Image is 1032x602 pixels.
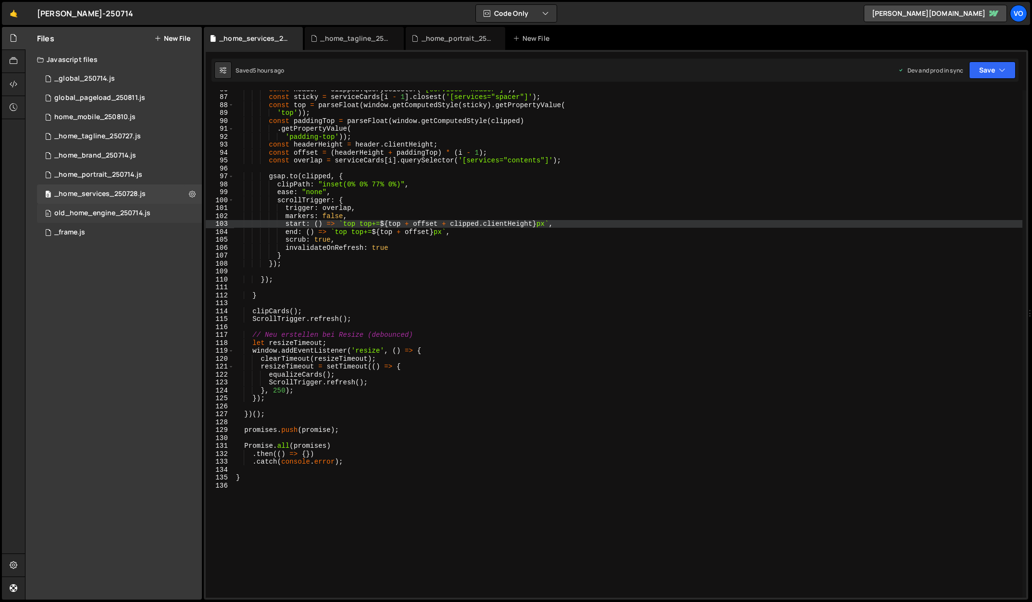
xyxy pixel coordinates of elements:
[37,223,202,242] div: 16046/42994.js
[206,426,234,434] div: 129
[206,141,234,149] div: 93
[206,387,234,395] div: 124
[206,482,234,490] div: 136
[206,307,234,316] div: 114
[54,190,146,198] div: _home_services_250728.js
[206,236,234,244] div: 105
[37,108,202,127] div: 16046/44621.js
[25,50,202,69] div: Javascript files
[37,184,202,204] div: 16046/43842.js
[37,146,202,165] div: 16046/42990.js
[45,191,51,199] span: 0
[320,34,392,43] div: _home_tagline_250727.js
[422,34,494,43] div: _home_portrait_250714.js
[206,418,234,427] div: 128
[206,260,234,268] div: 108
[206,268,234,276] div: 109
[54,209,150,218] div: old_home_engine_250714.js
[206,474,234,482] div: 135
[37,127,202,146] div: 16046/43815.js
[236,66,285,74] div: Saved
[37,8,133,19] div: [PERSON_NAME]-250714
[206,252,234,260] div: 107
[219,34,291,43] div: _home_services_250728.js
[206,403,234,411] div: 126
[206,188,234,197] div: 99
[54,94,145,102] div: global_pageload_250811.js
[206,410,234,418] div: 127
[206,228,234,236] div: 104
[206,276,234,284] div: 110
[206,204,234,212] div: 101
[2,2,25,25] a: 🤙
[54,151,136,160] div: _home_brand_250714.js
[206,109,234,117] div: 89
[206,244,234,252] div: 106
[37,165,202,184] div: 16046/42992.js
[206,181,234,189] div: 98
[206,331,234,339] div: 117
[206,101,234,110] div: 88
[206,458,234,466] div: 133
[206,165,234,173] div: 96
[37,88,202,108] div: 16046/44643.js
[54,113,136,122] div: home_mobile_250810.js
[206,283,234,292] div: 111
[206,172,234,181] div: 97
[206,339,234,347] div: 118
[206,379,234,387] div: 123
[206,93,234,101] div: 87
[206,133,234,141] div: 92
[206,450,234,458] div: 132
[1010,5,1027,22] a: vo
[37,69,202,88] div: 16046/42989.js
[206,315,234,323] div: 115
[206,466,234,474] div: 134
[206,197,234,205] div: 100
[513,34,553,43] div: New File
[206,117,234,125] div: 90
[206,355,234,363] div: 120
[864,5,1007,22] a: [PERSON_NAME][DOMAIN_NAME]
[54,228,85,237] div: _frame.js
[45,210,51,218] span: 0
[206,371,234,379] div: 122
[253,66,285,74] div: 5 hours ago
[476,5,557,22] button: Code Only
[206,125,234,133] div: 91
[54,171,142,179] div: _home_portrait_250714.js
[154,35,190,42] button: New File
[206,220,234,228] div: 103
[206,299,234,307] div: 113
[37,33,54,44] h2: Files
[206,434,234,442] div: 130
[54,132,141,141] div: _home_tagline_250727.js
[206,394,234,403] div: 125
[54,74,115,83] div: _global_250714.js
[206,157,234,165] div: 95
[206,292,234,300] div: 112
[898,66,963,74] div: Dev and prod in sync
[206,442,234,450] div: 131
[206,347,234,355] div: 119
[206,149,234,157] div: 94
[37,204,202,223] div: 16046/42991.js
[969,61,1016,79] button: Save
[206,323,234,332] div: 116
[206,363,234,371] div: 121
[206,212,234,221] div: 102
